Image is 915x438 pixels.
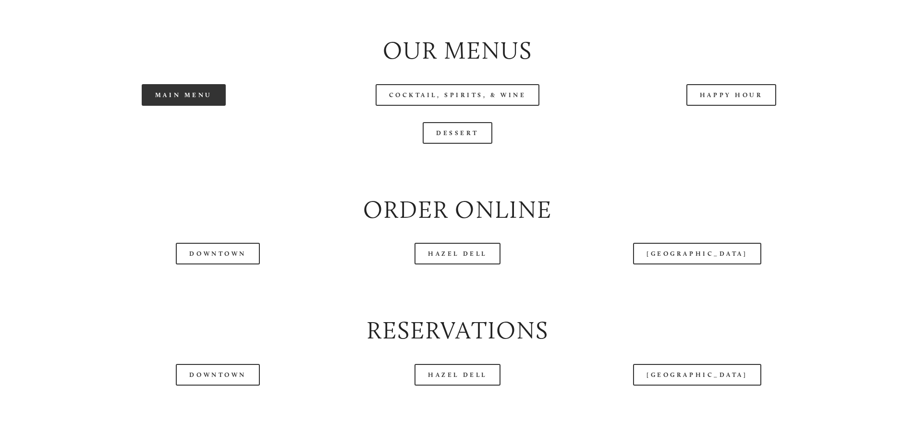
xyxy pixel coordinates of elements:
[686,84,777,106] a: Happy Hour
[176,364,259,386] a: Downtown
[633,243,761,264] a: [GEOGRAPHIC_DATA]
[376,84,540,106] a: Cocktail, Spirits, & Wine
[415,243,500,264] a: Hazel Dell
[423,122,492,144] a: Dessert
[55,193,860,227] h2: Order Online
[633,364,761,386] a: [GEOGRAPHIC_DATA]
[142,84,226,106] a: Main Menu
[176,243,259,264] a: Downtown
[55,313,860,348] h2: Reservations
[415,364,500,386] a: Hazel Dell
